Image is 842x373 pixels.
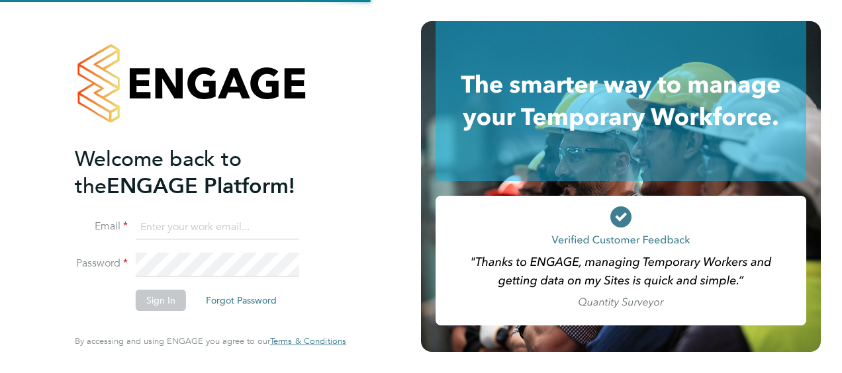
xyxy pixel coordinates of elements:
label: Password [75,257,128,270]
button: Forgot Password [195,290,287,311]
h2: ENGAGE Platform! [75,145,333,200]
label: Email [75,220,128,233]
span: By accessing and using ENGAGE you agree to our [75,335,346,347]
button: Sign In [136,290,186,311]
a: Terms & Conditions [270,336,346,347]
span: Welcome back to the [75,146,242,199]
input: Enter your work email... [136,216,299,239]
